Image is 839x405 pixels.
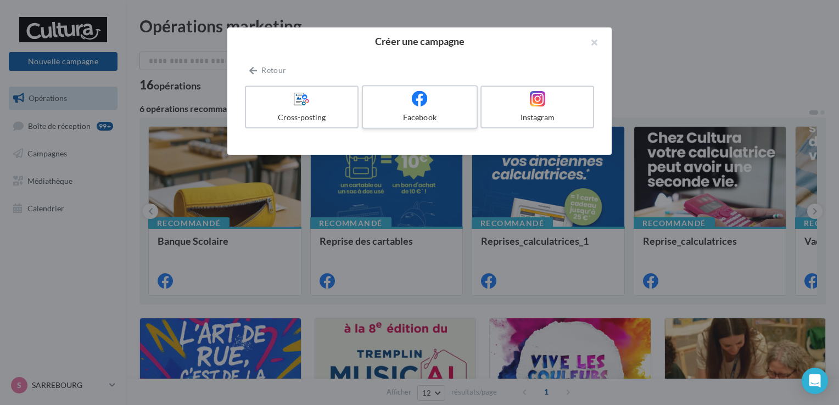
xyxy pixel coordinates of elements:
div: Instagram [486,112,589,123]
div: Cross-posting [250,112,353,123]
h2: Créer une campagne [245,36,594,46]
div: Facebook [367,112,472,123]
button: Retour [245,64,290,77]
div: Open Intercom Messenger [802,368,828,394]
